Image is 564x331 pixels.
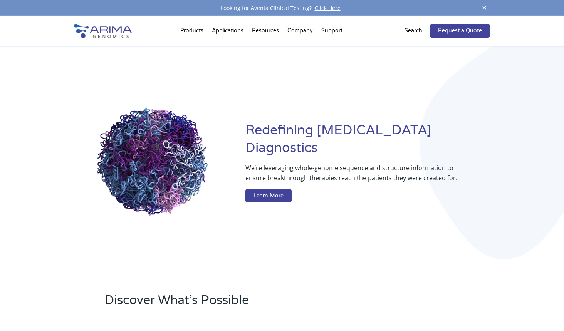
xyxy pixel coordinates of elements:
[245,189,292,203] a: Learn More
[74,24,132,38] img: Arima-Genomics-logo
[105,292,380,315] h2: Discover What’s Possible
[525,294,564,331] iframe: Chat Widget
[245,163,459,189] p: We’re leveraging whole-genome sequence and structure information to ensure breakthrough therapies...
[74,3,490,13] div: Looking for Aventa Clinical Testing?
[245,122,490,163] h1: Redefining [MEDICAL_DATA] Diagnostics
[430,24,490,38] a: Request a Quote
[312,4,344,12] a: Click Here
[405,26,422,36] p: Search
